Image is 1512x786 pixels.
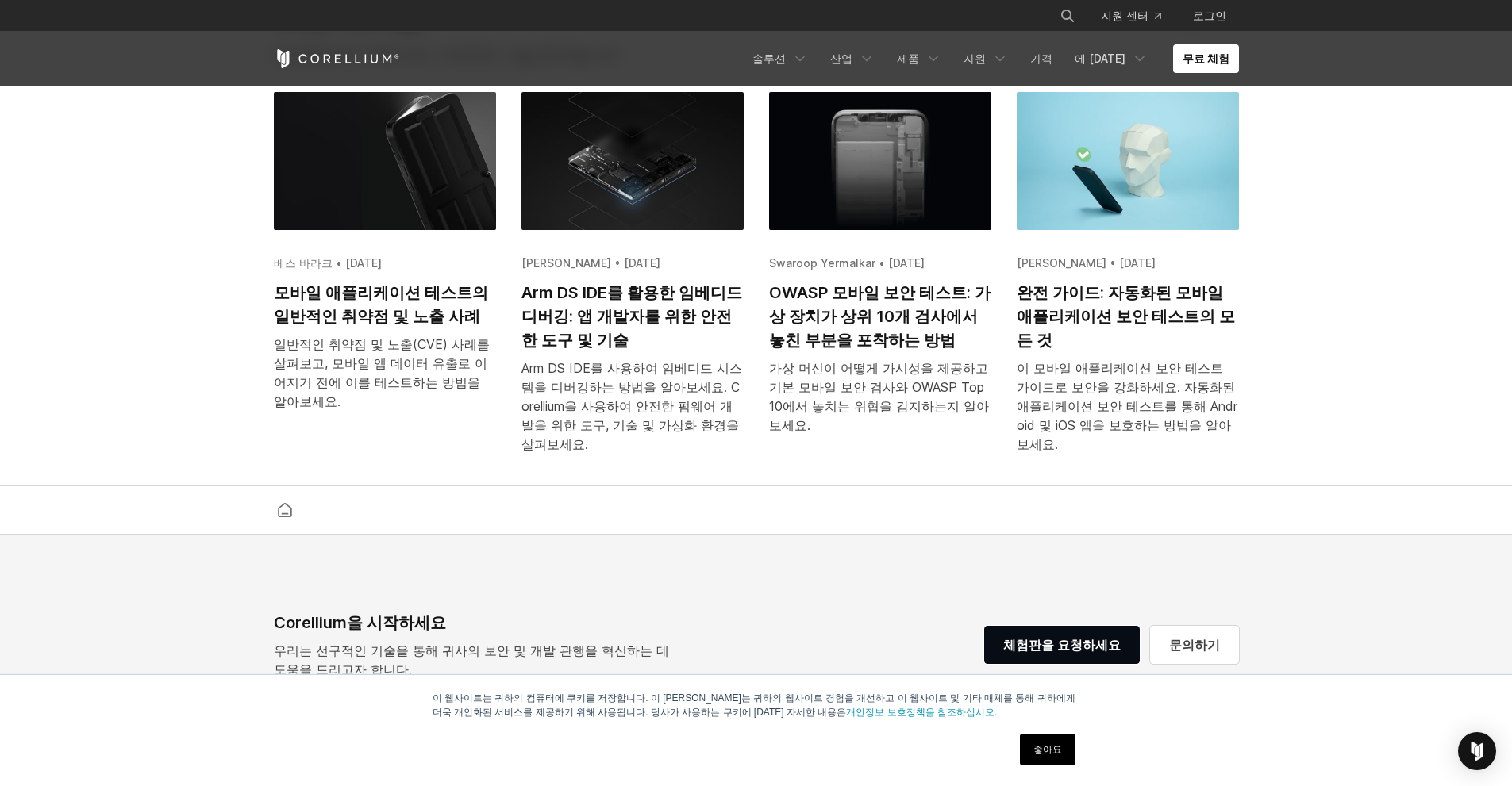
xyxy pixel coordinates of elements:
[1030,52,1052,65] font: 가격
[274,256,382,270] font: 베스 바라크 • [DATE]
[1075,52,1125,65] font: 에 [DATE]
[984,626,1140,664] a: 체험판을 요청하세요
[1101,9,1148,22] font: 지원 센터
[743,44,1239,73] div: 탐색 메뉴
[521,92,744,473] a: Arm DS IDE를 활용한 임베디드 디버깅: 앱 개발자를 위한 안전한 도구 및 기술 [PERSON_NAME] • [DATE] Arm DS IDE를 활용한 임베디드 디버깅: ...
[274,92,496,230] img: 모바일 애플리케이션 테스트의 일반적인 취약점 및 노출 사례
[769,283,991,350] font: OWASP 모바일 보안 테스트: 가상 장치가 상위 10개 검사에서 놓친 부분을 포착하는 방법
[846,707,997,718] a: 개인정보 보호정책을 참조하십시오.
[1020,734,1075,765] a: 좋아요
[1183,52,1229,65] font: 무료 체험
[274,49,400,68] a: 코렐리움 홈
[1458,732,1496,770] div: Open Intercom Messenger
[1041,2,1239,30] div: 탐색 메뉴
[1150,626,1239,664] a: 문의하기
[964,52,986,65] font: 자원
[769,92,991,454] a: OWASP 모바일 보안 테스트: 가상 장치가 상위 10개 검사에서 놓친 부분을 포착하는 방법 Swaroop Yermalkar • [DATE] OWASP 모바일 보안 테스트: ...
[769,360,989,433] font: 가상 머신이 어떻게 가시성을 제공하고 기본 모바일 보안 검사와 OWASP Top 10에서 놓치는 위협을 감지하는지 알아보세요.
[1033,744,1062,755] font: 좋아요
[1017,283,1235,350] font: 완전 가이드: 자동화된 모바일 애플리케이션 보안 테스트의 모든 것
[769,256,925,270] font: Swaroop Yermalkar • [DATE]
[274,613,446,632] font: Corellium을 시작하세요
[897,52,919,65] font: 제품
[1193,9,1226,22] font: 로그인
[274,92,496,430] a: 모바일 애플리케이션 테스트의 일반적인 취약점 및 노출 사례 베스 바라크 • [DATE] 모바일 애플리케이션 테스트의 일반적인 취약점 및 노출 사례 일반적인 취약점 및 노출(C...
[769,92,991,230] img: OWASP 모바일 보안 테스트: 가상 장치가 상위 10개 검사에서 놓친 부분을 포착하는 방법
[433,692,1075,718] font: 이 웹사이트는 귀하의 컴퓨터에 쿠키를 저장합니다. 이 [PERSON_NAME]는 귀하의 웹사이트 경험을 개선하고 이 웹사이트 및 기타 매체를 통해 귀하에게 더욱 개인화된 서비...
[830,52,852,65] font: 산업
[1053,2,1082,30] button: 찾다
[274,283,488,326] font: 모바일 애플리케이션 테스트의 일반적인 취약점 및 노출 사례
[1169,637,1220,653] font: 문의하기
[752,52,786,65] font: 솔루션
[521,256,660,270] font: [PERSON_NAME] • [DATE]
[1017,256,1156,270] font: [PERSON_NAME] • [DATE]
[274,336,490,409] font: 일반적인 취약점 및 노출(CVE) 사례를 살펴보고, 모바일 앱 데이터 유출로 이어지기 전에 이를 테스트하는 방법을 알아보세요.
[1003,637,1121,653] font: 체험판을 요청하세요
[521,360,742,452] font: Arm DS IDE를 사용하여 임베디드 시스템을 디버깅하는 방법을 알아보세요. Corellium을 사용하여 안전한 펌웨어 개발을 위한 도구, 기술 및 가상화 환경을 살펴보세요.
[521,92,744,230] img: Arm DS IDE를 활용한 임베디드 디버깅: 앱 개발자를 위한 안전한 도구 및 기술
[274,642,669,677] font: 우리는 선구적인 기술을 통해 귀사의 보안 및 개발 관행을 혁신하는 데 도움을 드리고자 합니다.
[1017,92,1239,230] img: 완전 가이드: 자동화된 모바일 애플리케이션 보안 테스트의 모든 것
[1017,360,1237,452] font: 이 모바일 애플리케이션 보안 테스트 가이드로 보안을 강화하세요. 자동화된 애플리케이션 보안 테스트를 통해 Android 및 iOS 앱을 보호하는 방법을 알아보세요.
[1017,92,1239,473] a: 완전 가이드: 자동화된 모바일 애플리케이션 보안 테스트의 모든 것 [PERSON_NAME] • [DATE] 완전 가이드: 자동화된 모바일 애플리케이션 보안 테스트의 모든 것 ...
[271,499,299,521] a: 코렐리움 홈
[521,283,742,350] font: Arm DS IDE를 활용한 임베디드 디버깅: 앱 개발자를 위한 안전한 도구 및 기술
